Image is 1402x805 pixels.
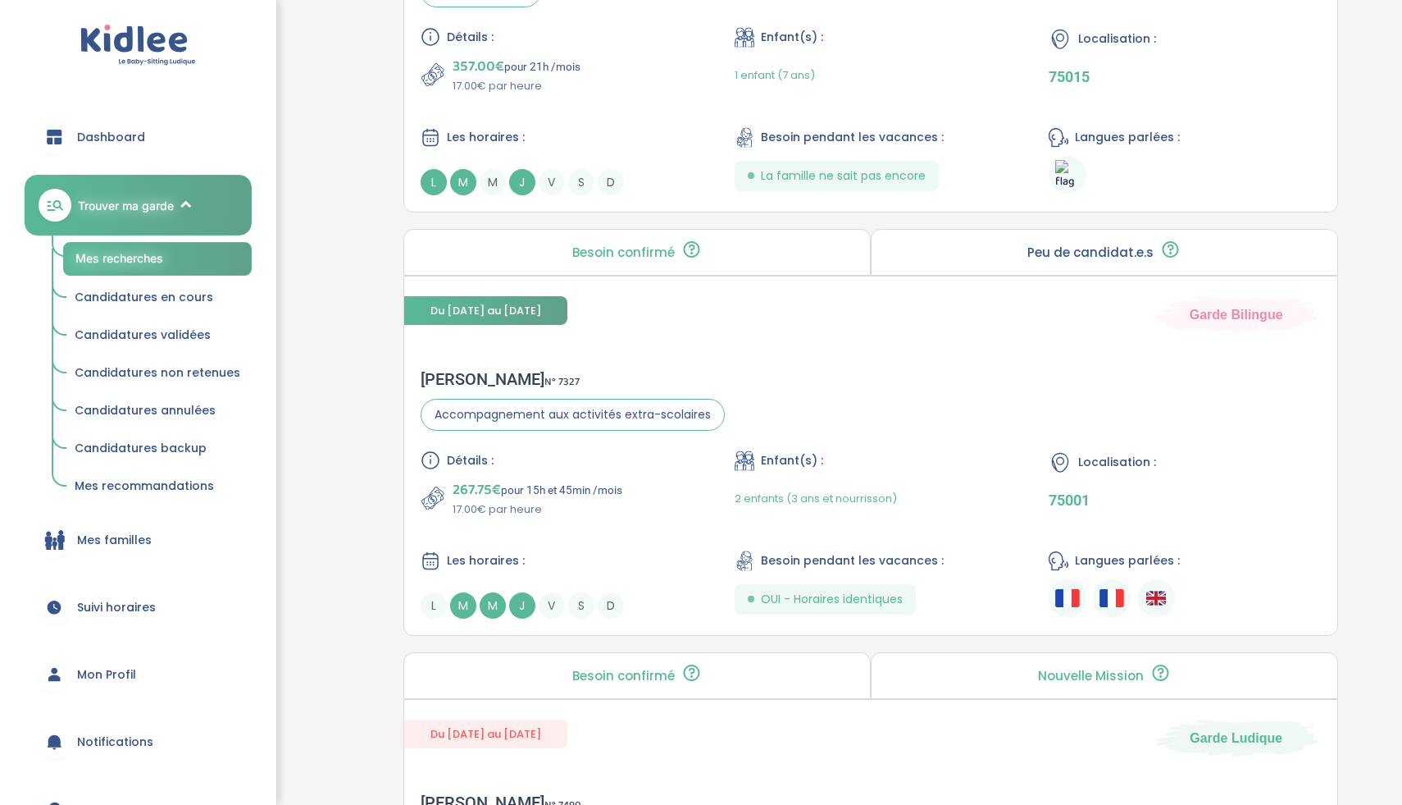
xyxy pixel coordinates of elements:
img: Coréen [1055,160,1080,190]
span: V [539,592,565,619]
span: Détails : [447,29,494,46]
span: J [509,169,535,195]
span: 1 enfant (7 ans) [735,67,815,83]
img: logo.svg [80,25,196,66]
span: Détails : [447,452,494,469]
span: 267.75€ [453,478,501,501]
span: Dashboard [77,129,145,146]
p: Besoin confirmé [572,246,675,259]
span: L [421,592,447,619]
a: Notifications [25,712,252,771]
span: Besoin pendant les vacances : [761,552,944,569]
a: Mon Profil [25,645,252,704]
span: OUI - Horaires identiques [761,591,903,608]
a: Suivi horaires [25,578,252,637]
p: pour 21h /mois [453,55,580,78]
span: Du [DATE] au [DATE] [404,720,567,748]
span: N° 7327 [544,373,580,391]
a: Mes recherches [63,242,252,276]
span: Mes familles [77,532,152,549]
span: Candidatures en cours [75,289,213,305]
div: [PERSON_NAME] [421,369,725,389]
span: Notifications [77,734,153,751]
p: 17.00€ par heure [453,501,622,518]
span: V [539,169,565,195]
span: La famille ne sait pas encore [761,167,926,185]
p: pour 15h et 45min /mois [453,478,622,501]
span: Localisation : [1078,30,1156,48]
span: 357.00€ [453,55,504,78]
p: Peu de candidat.e.s [1027,246,1154,259]
a: Candidatures annulées [63,396,252,427]
span: Enfant(s) : [761,452,823,469]
span: M [480,169,506,195]
span: Du [DATE] au [DATE] [404,296,567,325]
span: Enfant(s) : [761,29,823,46]
span: Garde Bilingue [1190,305,1283,323]
a: Mes familles [25,510,252,569]
span: Candidatures backup [75,440,207,456]
span: Candidatures non retenues [75,364,240,381]
a: Mes recommandations [63,471,252,502]
p: 75015 [1049,68,1320,85]
span: D [598,592,624,619]
span: J [509,592,535,619]
a: Trouver ma garde [25,175,252,236]
p: Besoin confirmé [572,670,675,683]
span: Les horaires : [447,552,525,569]
span: Accompagnement aux activités extra-scolaires [421,399,725,431]
span: M [480,592,506,619]
span: Suivi horaires [77,599,156,616]
img: Français [1055,589,1080,606]
span: M [450,169,476,195]
span: Les horaires : [447,129,525,146]
span: Trouver ma garde [78,197,174,214]
a: Candidatures validées [63,320,252,351]
p: Nouvelle Mission [1038,670,1144,683]
span: Besoin pendant les vacances : [761,129,944,146]
img: Anglais [1146,588,1166,608]
a: Candidatures en cours [63,282,252,313]
span: Candidatures validées [75,327,211,343]
span: Langues parlées : [1075,552,1180,569]
span: 2 enfants (3 ans et nourrisson) [735,491,897,506]
span: S [568,169,594,195]
a: Candidatures non retenues [63,358,252,389]
span: Mes recommandations [75,478,214,494]
a: Dashboard [25,107,252,167]
span: L [421,169,447,195]
span: Localisation : [1078,454,1156,471]
span: Candidatures annulées [75,402,216,419]
span: S [568,592,594,619]
a: Candidatures backup [63,433,252,464]
span: Langues parlées : [1075,129,1180,146]
span: M [450,592,476,619]
img: Français [1099,589,1124,606]
span: Mon Profil [77,666,136,684]
span: Mes recherches [75,251,163,265]
span: D [598,169,624,195]
p: 75001 [1049,492,1320,509]
p: 17.00€ par heure [453,78,580,94]
span: Garde Ludique [1190,729,1282,747]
